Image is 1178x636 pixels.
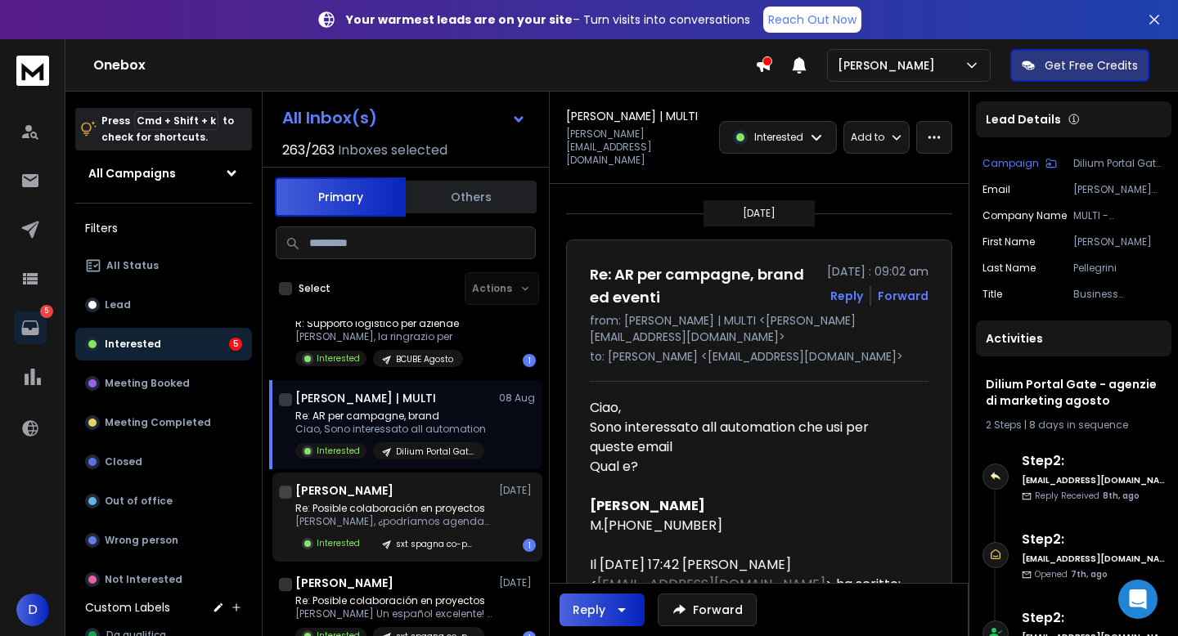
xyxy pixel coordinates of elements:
[75,563,252,596] button: Not Interested
[838,57,942,74] p: [PERSON_NAME]
[1073,288,1165,301] p: Business Expander
[105,338,161,351] p: Interested
[499,484,536,497] p: [DATE]
[282,141,335,160] span: 263 / 263
[88,165,176,181] h1: All Campaigns
[1029,418,1128,432] span: 8 days in sequence
[1010,49,1149,82] button: Get Free Credits
[523,354,536,367] div: 1
[105,455,142,468] p: Closed
[14,311,47,344] a: 5
[590,555,915,594] div: Il [DATE] 17:42 [PERSON_NAME] < > ha scritto:
[590,263,817,309] h1: Re: AR per campagne, brand ed eventi
[317,352,360,365] p: Interested
[101,113,234,146] p: Press to check for shortcuts.
[295,607,492,620] p: [PERSON_NAME] Un español excelente! Ya
[295,515,492,528] p: [PERSON_NAME], ¿podríamos agendar esta
[590,312,928,345] p: from: [PERSON_NAME] | MULTI <[PERSON_NAME][EMAIL_ADDRESS][DOMAIN_NAME]>
[590,418,915,457] div: Sono interessato all automation che usi per queste email
[590,398,915,418] div: Ciao,
[295,410,486,423] p: Re: AR per campagne, brand
[269,101,539,134] button: All Inbox(s)
[275,177,406,217] button: Primary
[396,538,474,550] p: sxt spagna co-progettazione luglio
[75,485,252,517] button: Out of office
[105,495,173,508] p: Out of office
[75,289,252,321] button: Lead
[75,446,252,478] button: Closed
[590,516,915,535] div: M.[PHONE_NUMBER]
[986,376,1162,409] h1: Dilium Portal Gate - agenzie di marketing agosto
[106,259,159,272] p: All Status
[295,330,463,343] p: [PERSON_NAME], la ringrazio per
[768,11,857,28] p: Reach Out Now
[295,482,393,499] h1: [PERSON_NAME]
[105,298,131,311] p: Lead
[976,320,1171,356] div: Activities
[105,416,211,429] p: Meeting Completed
[295,502,492,515] p: Re: Posible colaboración en proyectos
[851,131,884,144] p: Add to
[75,328,252,361] button: Interested5
[986,418,1022,432] span: 2 Steps
[295,423,486,436] p: Ciao, Sono interessato all automation
[1022,451,1165,471] h6: Step 2 :
[1022,553,1165,565] h6: [EMAIL_ADDRESS][DOMAIN_NAME]
[299,282,330,295] label: Select
[1022,530,1165,549] h6: Step 2 :
[16,56,49,86] img: logo
[295,390,436,406] h1: [PERSON_NAME] | MULTI
[1035,490,1140,502] p: Reply Received
[523,539,536,552] div: 1
[1022,474,1165,486] h6: [EMAIL_ADDRESS][DOMAIN_NAME]
[105,573,182,586] p: Not Interested
[40,305,53,318] p: 5
[282,110,377,126] h1: All Inbox(s)
[499,392,536,405] p: 08 Aug
[658,593,757,626] button: Forward
[75,406,252,439] button: Meeting Completed
[75,367,252,400] button: Meeting Booked
[396,353,453,365] p: BCUBE Agosto
[338,141,447,160] h3: Inboxes selected
[982,235,1035,249] p: First Name
[295,575,393,591] h1: [PERSON_NAME]
[75,249,252,282] button: All Status
[1045,57,1138,74] p: Get Free Credits
[346,11,573,28] strong: Your warmest leads are on your site
[986,419,1162,432] div: |
[982,262,1036,275] p: Last Name
[878,288,928,304] div: Forward
[982,157,1057,170] button: Campaign
[75,524,252,557] button: Wrong person
[295,594,492,607] p: Re: Posible colaboración en proyectos
[560,593,645,626] button: Reply
[830,288,863,304] button: Reply
[85,599,170,616] h3: Custom Labels
[1073,157,1165,170] p: Dilium Portal Gate - agenzie di marketing agosto
[982,183,1010,196] p: Email
[827,263,928,280] p: [DATE] : 09:02 am
[396,446,474,458] p: Dilium Portal Gate - agenzie di marketing agosto
[16,593,49,626] button: D
[763,7,861,33] a: Reach Out Now
[317,445,360,457] p: Interested
[295,317,463,330] p: R: Supporto logistico per aziende
[134,111,218,130] span: Cmd + Shift + k
[75,157,252,190] button: All Campaigns
[1073,235,1165,249] p: [PERSON_NAME]
[743,207,776,220] p: [DATE]
[590,348,928,365] p: to: [PERSON_NAME] <[EMAIL_ADDRESS][DOMAIN_NAME]>
[499,576,536,589] p: [DATE]
[590,457,915,477] div: Qual e?
[317,537,360,549] p: Interested
[1103,490,1140,502] span: 8th, ago
[597,575,825,593] a: [EMAIL_ADDRESS][DOMAIN_NAME]
[986,111,1061,128] p: Lead Details
[75,217,252,240] h3: Filters
[93,56,755,75] h1: Onebox
[1071,568,1108,580] span: 7th, ago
